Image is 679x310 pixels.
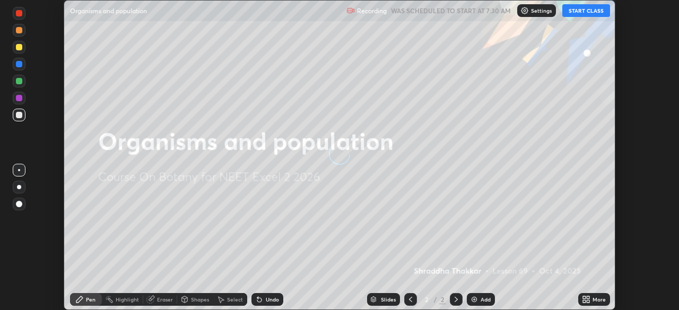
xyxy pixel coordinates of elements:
div: 2 [439,295,446,304]
div: Undo [266,297,279,302]
p: Recording [357,7,387,15]
button: START CLASS [562,4,610,17]
h5: WAS SCHEDULED TO START AT 7:30 AM [391,6,511,15]
p: Settings [531,8,552,13]
p: Organisms and population [70,6,147,15]
div: Shapes [191,297,209,302]
img: recording.375f2c34.svg [346,6,355,15]
div: Highlight [116,297,139,302]
img: class-settings-icons [520,6,529,15]
img: add-slide-button [470,295,478,304]
div: More [593,297,606,302]
div: Select [227,297,243,302]
div: Pen [86,297,95,302]
div: Add [481,297,491,302]
div: Eraser [157,297,173,302]
div: Slides [381,297,396,302]
div: 2 [421,296,432,303]
div: / [434,296,437,303]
